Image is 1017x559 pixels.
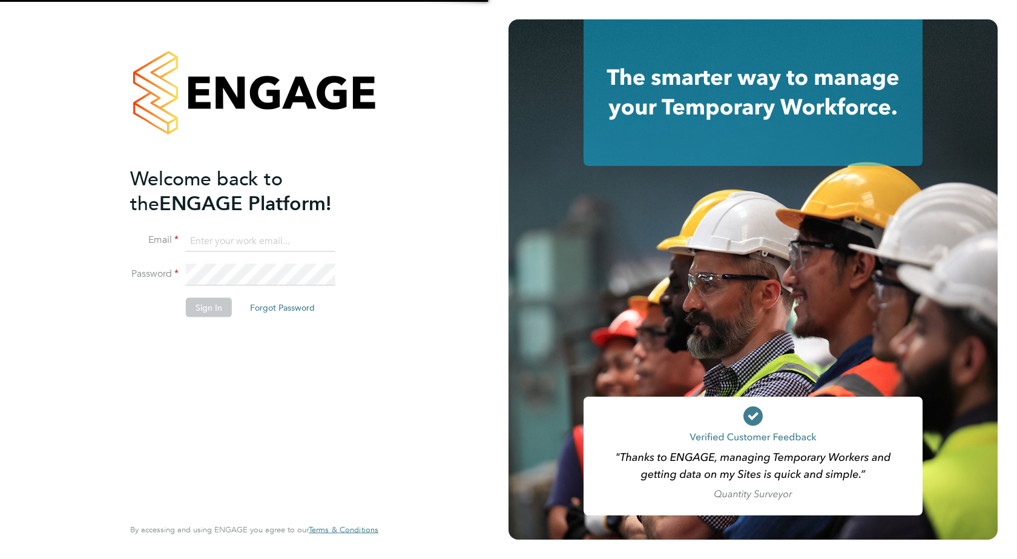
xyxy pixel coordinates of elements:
label: Password [130,268,179,280]
button: Sign In [186,298,232,317]
input: Enter your work email... [186,230,335,252]
span: Terms & Conditions [309,524,378,535]
h2: ENGAGE Platform! [130,166,366,216]
span: Welcome back to the [130,167,283,215]
button: Forgot Password [240,298,324,317]
label: Email [130,234,179,246]
a: Terms & Conditions [309,525,378,535]
span: By accessing and using ENGAGE you agree to our [130,524,378,535]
